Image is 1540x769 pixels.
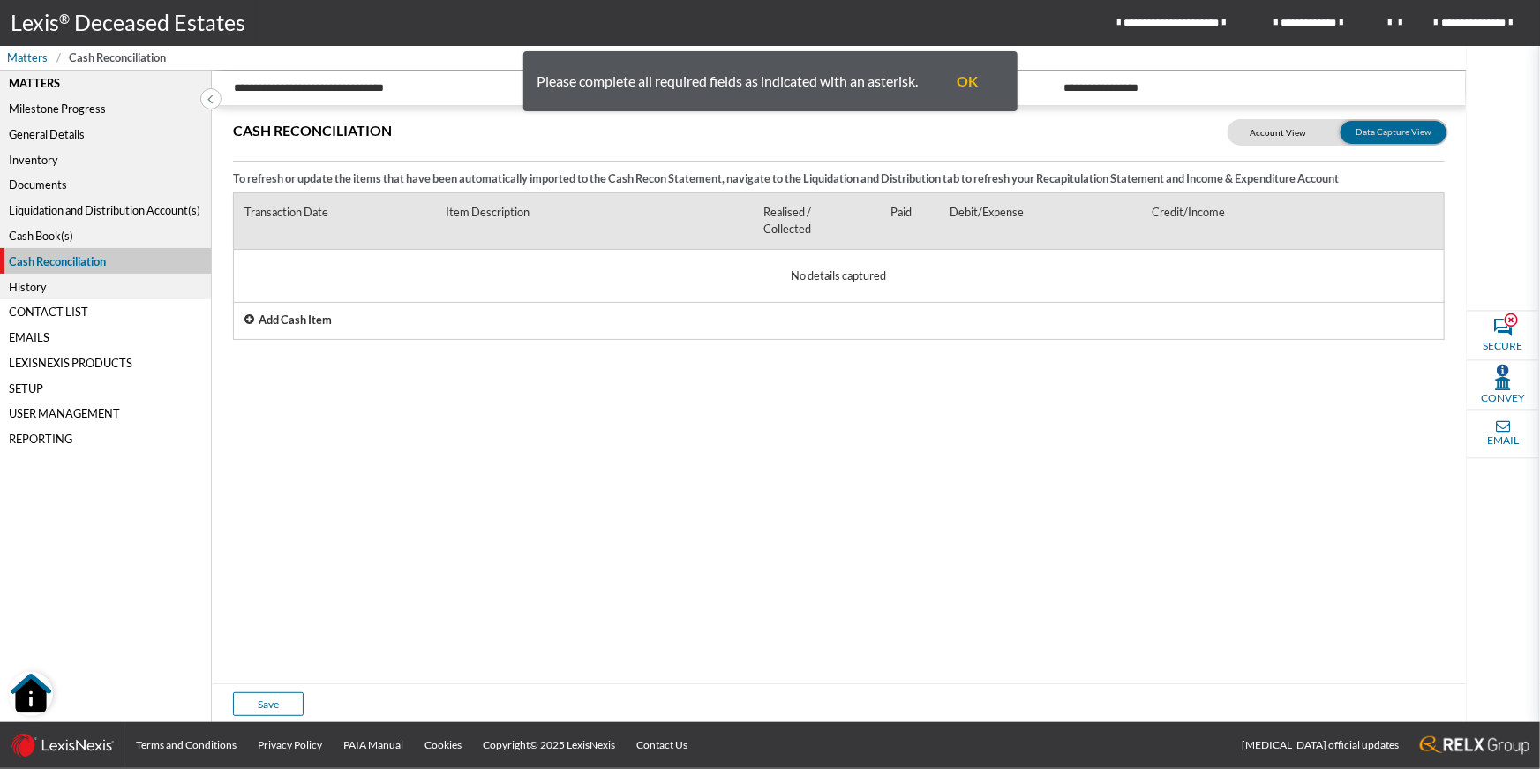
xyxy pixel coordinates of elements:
[125,722,247,768] a: Terms and Conditions
[7,49,56,66] a: Matters
[1152,205,1225,219] span: Credit/Income
[1231,722,1409,768] a: [MEDICAL_DATA] official updates
[247,722,333,768] a: Privacy Policy
[1484,338,1523,354] span: Secure
[447,205,530,219] span: Item Description
[9,672,53,716] button: Open Resource Center
[11,733,115,758] img: LexisNexis_logo.0024414d.png
[472,722,626,768] a: Copyright© 2025 LexisNexis
[255,268,1423,284] div: No details captured
[1420,736,1529,755] img: RELX_logo.65c3eebe.png
[7,49,48,66] span: Matters
[950,205,1025,219] span: Debit/Expense
[233,123,1131,139] p: Cash Reconciliation
[333,722,414,768] a: PAIA Manual
[1487,434,1519,449] span: Email
[933,65,1003,97] button: OK
[523,64,933,99] div: Please complete all required fields as indicated with an asterisk.
[233,172,1445,185] h3: To refresh or update the items that have been automatically imported to the Cash Recon Statement,...
[259,312,332,328] p: Add Cash Item
[59,9,74,38] p: ®
[763,205,811,236] span: Realised / Collected
[244,205,328,219] span: Transaction Date
[626,722,698,768] a: Contact Us
[891,205,913,219] span: Paid
[414,722,472,768] a: Cookies
[1481,390,1525,406] span: Convey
